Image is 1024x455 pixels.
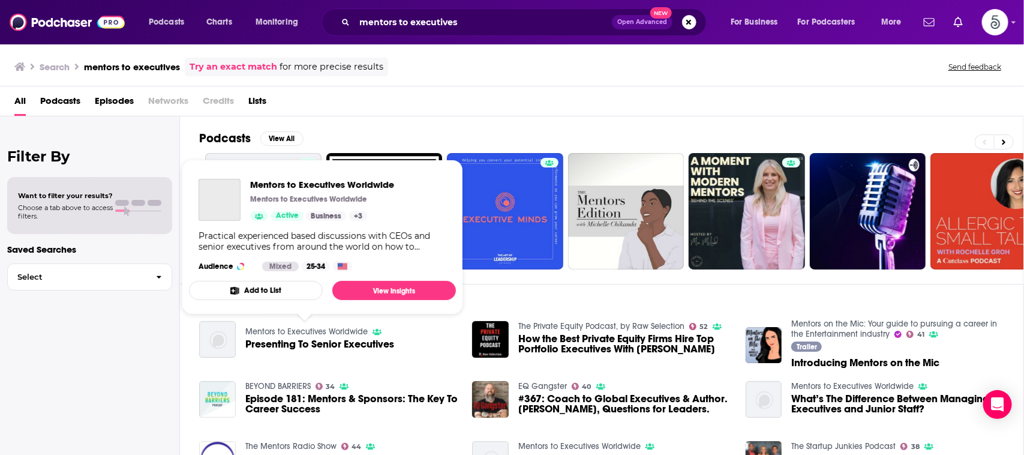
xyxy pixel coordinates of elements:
a: Show notifications dropdown [949,12,968,32]
a: 38 [900,443,920,450]
h3: Search [40,61,70,73]
a: All [14,91,26,116]
h3: mentors to executives [84,61,180,73]
input: Search podcasts, credits, & more... [355,13,612,32]
div: Search podcasts, credits, & more... [333,8,718,36]
a: Business [306,211,346,221]
span: #367: Coach to Global Executives & Author. [PERSON_NAME], Questions for Leaders. [518,394,731,414]
span: 38 [911,444,920,450]
div: 25-34 [302,262,330,271]
span: Select [8,273,146,281]
a: The Mentors Radio Show [245,441,337,451]
a: Episodes [95,91,134,116]
a: What’s The Difference Between Managing Executives and Junior Staff? [791,394,1004,414]
button: Show profile menu [982,9,1008,35]
a: Podcasts [40,91,80,116]
a: 44 [341,443,362,450]
a: PodcastsView All [199,131,304,146]
img: Introducing Mentors on the Mic [746,327,782,364]
button: open menu [247,13,314,32]
span: Charts [206,14,232,31]
span: Monitoring [256,14,298,31]
button: Select [7,264,172,291]
a: 52 [689,323,708,330]
button: Add to List [189,281,323,300]
a: BEYOND BARRIERS [245,381,311,391]
span: 44 [352,444,361,450]
span: Networks [148,91,188,116]
img: How the Best Private Equity Firms Hire Top Portfolio Executives With Jordan Burton [472,321,509,358]
h2: Podcasts [199,131,251,146]
a: The Startup Junkies Podcast [791,441,896,451]
span: Trailer [797,343,817,351]
span: More [881,14,902,31]
span: For Podcasters [798,14,855,31]
a: Presenting To Senior Executives [245,339,394,349]
a: The Private Equity Podcast, by Raw Selection [518,321,684,331]
img: Episode 181: Mentors & Sponsors: The Key To Career Success [199,381,236,418]
span: Credits [203,91,234,116]
span: Introducing Mentors on the Mic [791,358,939,368]
span: 34 [326,384,335,390]
a: +3 [349,211,367,221]
a: Active [271,211,304,221]
a: Episode 181: Mentors & Sponsors: The Key To Career Success [245,394,458,414]
a: #367: Coach to Global Executives & Author. Dr. Margaret Herffernan, Questions for Leaders. [518,394,731,414]
span: Logged in as Spiral5-G2 [982,9,1008,35]
span: Active [276,210,299,222]
a: Mentors to Executives Worldwide [250,179,394,190]
span: 52 [700,324,708,330]
a: Lists [248,91,266,116]
button: open menu [140,13,200,32]
a: Mentors to Executives Worldwide [791,381,914,391]
img: Presenting To Senior Executives [199,321,236,358]
a: How the Best Private Equity Firms Hire Top Portfolio Executives With Jordan Burton [518,334,731,354]
img: User Profile [982,9,1008,35]
button: View All [260,131,304,146]
a: EQ Gangster [518,381,567,391]
a: Mentors to Executives Worldwide [199,179,241,221]
span: Choose a tab above to access filters. [18,203,113,220]
img: #367: Coach to Global Executives & Author. Dr. Margaret Herffernan, Questions for Leaders. [472,381,509,418]
a: Show notifications dropdown [919,12,939,32]
a: 40 [572,383,591,390]
div: Mixed [262,262,299,271]
div: Practical experienced based discussions with CEOs and senior executives from around the world on ... [199,231,446,252]
img: What’s The Difference Between Managing Executives and Junior Staff? [746,381,782,418]
a: View Insights [332,281,456,300]
a: Charts [199,13,239,32]
button: open menu [722,13,793,32]
a: Try an exact match [190,60,277,74]
button: Open AdvancedNew [612,15,672,29]
span: 41 [917,332,924,337]
a: 34 [316,383,335,390]
h3: Audience [199,262,253,271]
span: for more precise results [280,60,383,74]
button: Send feedback [945,62,1005,72]
img: Podchaser - Follow, Share and Rate Podcasts [10,11,125,34]
span: For Business [731,14,778,31]
span: Podcasts [149,14,184,31]
span: 40 [582,384,591,390]
span: Open Advanced [617,19,667,25]
h2: Filter By [7,148,172,165]
span: Want to filter your results? [18,191,113,200]
span: New [650,7,672,19]
a: Mentors to Executives Worldwide [518,441,641,451]
span: How the Best Private Equity Firms Hire Top Portfolio Executives With [PERSON_NAME] [518,334,731,354]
